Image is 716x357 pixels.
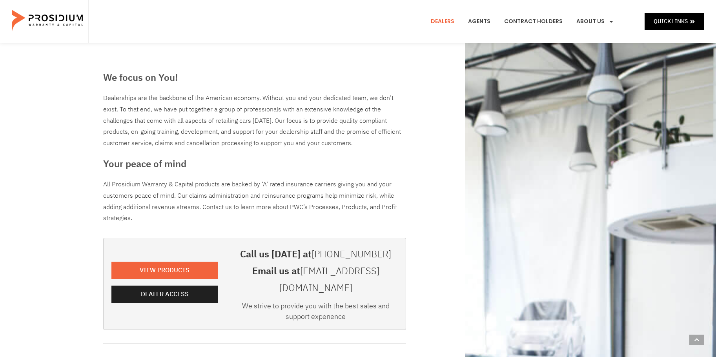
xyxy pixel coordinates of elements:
h3: Your peace of mind [103,157,406,171]
a: About Us [570,7,620,36]
div: Dealerships are the backbone of the American economy. Without you and your dedicated team, we don... [103,93,406,149]
h3: Email us at [234,263,398,297]
a: [PHONE_NUMBER] [312,247,391,261]
a: Contract Holders [498,7,568,36]
a: Dealers [425,7,460,36]
span: View Products [140,265,189,276]
span: Dealer Access [141,289,189,300]
div: We strive to provide you with the best sales and support experience [234,301,398,326]
a: Dealer Access [111,286,218,303]
nav: Menu [425,7,620,36]
h3: We focus on You! [103,71,406,85]
span: Quick Links [654,16,688,26]
a: View Products [111,262,218,279]
a: [EMAIL_ADDRESS][DOMAIN_NAME] [279,264,379,295]
p: All Prosidium Warranty & Capital products are backed by ‘A’ rated insurance carriers giving you a... [103,179,406,224]
a: Quick Links [645,13,704,30]
h3: Call us [DATE] at [234,246,398,263]
a: Agents [462,7,496,36]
